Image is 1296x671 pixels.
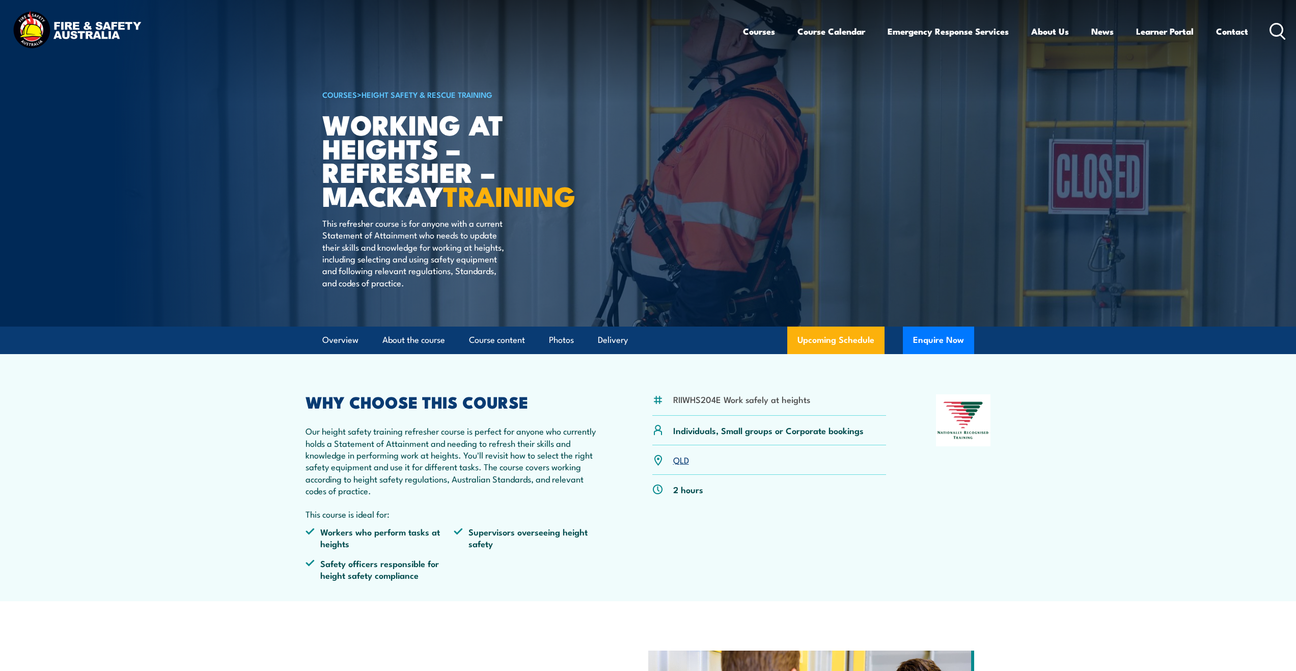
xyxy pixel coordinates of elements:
[936,394,991,446] img: Nationally Recognised Training logo.
[673,453,689,466] a: QLD
[903,327,974,354] button: Enquire Now
[1216,18,1248,45] a: Contact
[673,484,703,495] p: 2 hours
[454,526,602,550] li: Supervisors overseeing height safety
[306,557,454,581] li: Safety officers responsible for height safety compliance
[362,89,492,100] a: Height Safety & Rescue Training
[306,526,454,550] li: Workers who perform tasks at heights
[549,327,574,354] a: Photos
[306,425,603,496] p: Our height safety training refresher course is perfect for anyone who currently holds a Statement...
[322,217,508,288] p: This refresher course is for anyone with a current Statement of Attainment who needs to update th...
[598,327,628,354] a: Delivery
[673,393,810,405] li: RIIWHS204E Work safely at heights
[382,327,445,354] a: About the course
[888,18,1009,45] a: Emergency Response Services
[469,327,525,354] a: Course content
[1031,18,1069,45] a: About Us
[743,18,775,45] a: Courses
[1091,18,1114,45] a: News
[673,424,864,436] p: Individuals, Small groups or Corporate bookings
[1136,18,1194,45] a: Learner Portal
[306,394,603,409] h2: WHY CHOOSE THIS COURSE
[322,112,574,207] h1: Working at heights – refresher – Mackay
[322,89,357,100] a: COURSES
[322,327,359,354] a: Overview
[787,327,885,354] a: Upcoming Schedule
[797,18,865,45] a: Course Calendar
[306,508,603,520] p: This course is ideal for:
[443,174,575,216] strong: TRAINING
[322,88,574,100] h6: >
